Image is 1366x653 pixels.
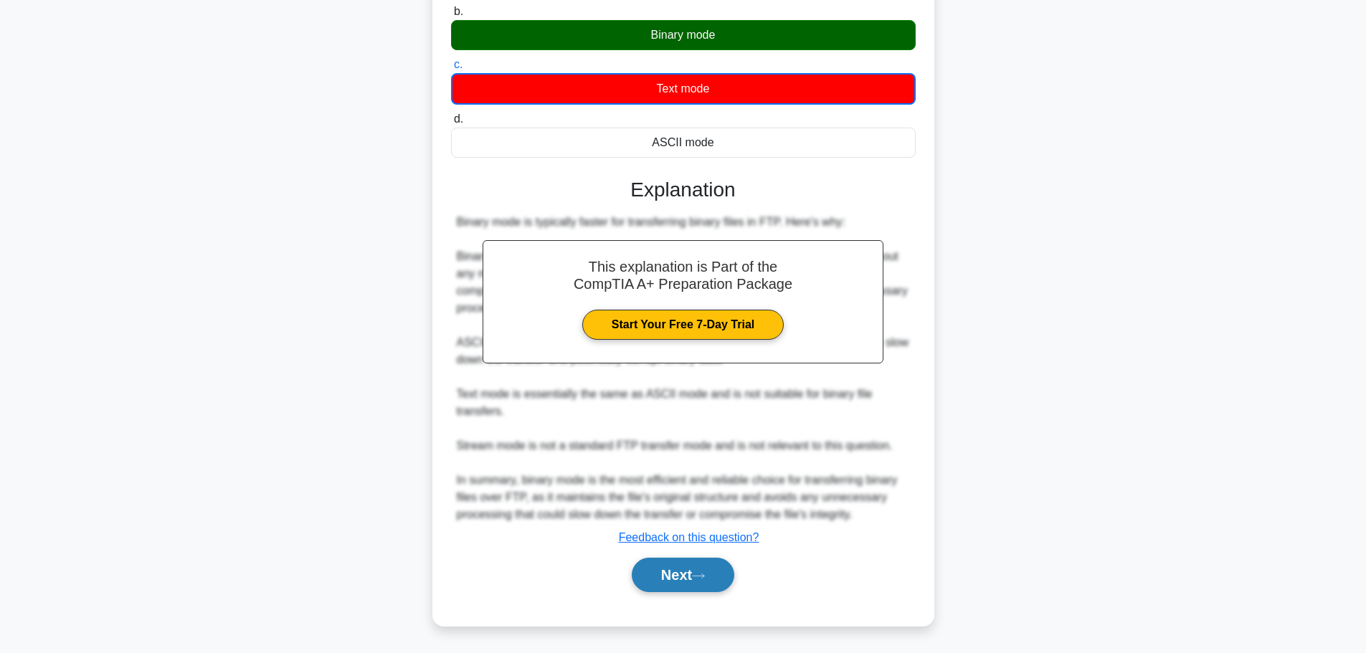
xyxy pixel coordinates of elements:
[454,5,463,17] span: b.
[454,113,463,125] span: d.
[582,310,784,340] a: Start Your Free 7-Day Trial
[619,531,759,543] a: Feedback on this question?
[632,558,734,592] button: Next
[451,20,916,50] div: Binary mode
[457,214,910,523] div: Binary mode is typically faster for transferring binary files in FTP. Here's why: Binary mode tra...
[460,178,907,202] h3: Explanation
[451,73,916,105] div: Text mode
[454,58,463,70] span: c.
[451,128,916,158] div: ASCII mode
